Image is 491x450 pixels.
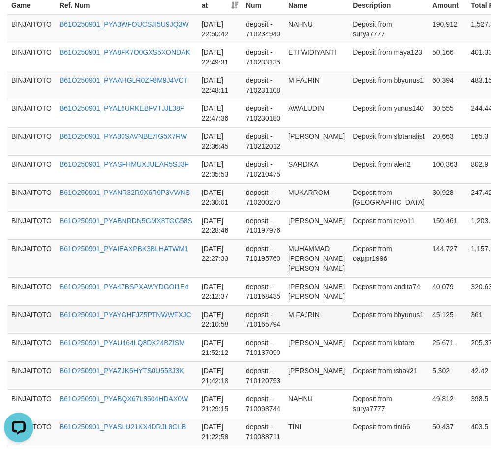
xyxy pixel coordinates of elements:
[7,305,56,333] td: BINJAITOTO
[60,20,189,28] a: B61O250901_PYA3WFOUCSJI5U9JQ3W
[198,127,242,155] td: [DATE] 22:36:45
[284,183,349,211] td: MUKARROM
[429,127,467,155] td: 20,663
[349,277,429,305] td: Deposit from andita74
[429,71,467,99] td: 60,394
[242,15,284,43] td: deposit - 710234940
[349,389,429,418] td: Deposit from surya7777
[349,333,429,361] td: Deposit from klataro
[349,155,429,183] td: Deposit from alen2
[349,305,429,333] td: Deposit from bbyunus1
[284,211,349,239] td: [PERSON_NAME]
[7,183,56,211] td: BINJAITOTO
[349,127,429,155] td: Deposit from slotanalist
[7,127,56,155] td: BINJAITOTO
[7,99,56,127] td: BINJAITOTO
[198,71,242,99] td: [DATE] 22:48:11
[242,127,284,155] td: deposit - 710212012
[349,211,429,239] td: Deposit from revo11
[198,43,242,71] td: [DATE] 22:49:31
[429,277,467,305] td: 40,079
[429,15,467,43] td: 190,912
[60,423,186,431] a: B61O250901_PYASLU21KX4DRJL8GLB
[198,361,242,389] td: [DATE] 21:42:18
[198,418,242,446] td: [DATE] 21:22:58
[284,155,349,183] td: SARDIKA
[429,43,467,71] td: 50,166
[7,361,56,389] td: BINJAITOTO
[60,395,188,403] a: B61O250901_PYABQX67L8504HDAX0W
[7,239,56,277] td: BINJAITOTO
[60,311,191,319] a: B61O250901_PYAYGHFJZ5PTNWWFXJC
[60,367,184,375] a: B61O250901_PYAZJK5HYTS0U553J3K
[60,76,187,84] a: B61O250901_PYAAHGLR0ZF8M9J4VCT
[284,305,349,333] td: M FAJRIN
[242,418,284,446] td: deposit - 710088711
[429,183,467,211] td: 30,928
[60,161,189,168] a: B61O250901_PYASFHMUXJUEAR5SJ3F
[198,333,242,361] td: [DATE] 21:52:12
[7,43,56,71] td: BINJAITOTO
[349,43,429,71] td: Deposit from maya123
[198,99,242,127] td: [DATE] 22:47:36
[242,277,284,305] td: deposit - 710168435
[284,277,349,305] td: [PERSON_NAME] [PERSON_NAME]
[242,239,284,277] td: deposit - 710195760
[242,71,284,99] td: deposit - 710231108
[429,305,467,333] td: 45,125
[7,15,56,43] td: BINJAITOTO
[349,183,429,211] td: Deposit from [GEOGRAPHIC_DATA]
[284,389,349,418] td: NAHNU
[284,15,349,43] td: NAHNU
[4,4,33,33] button: Open LiveChat chat widget
[242,361,284,389] td: deposit - 710120753
[284,333,349,361] td: [PERSON_NAME]
[242,305,284,333] td: deposit - 710165794
[284,43,349,71] td: ETI WIDIYANTI
[429,239,467,277] td: 144,727
[429,333,467,361] td: 25,671
[198,389,242,418] td: [DATE] 21:29:15
[60,132,187,140] a: B61O250901_PYA30SAVNBE7IG5X7RW
[60,245,188,253] a: B61O250901_PYAIEAXPBK3BLHATWM1
[349,239,429,277] td: Deposit from oapjpr1996
[349,361,429,389] td: Deposit from ishak21
[7,333,56,361] td: BINJAITOTO
[198,277,242,305] td: [DATE] 22:12:37
[284,361,349,389] td: [PERSON_NAME]
[60,48,190,56] a: B61O250901_PYA8FK7O0GXS5XONDAK
[242,389,284,418] td: deposit - 710098744
[429,211,467,239] td: 150,461
[349,99,429,127] td: Deposit from yunus140
[60,217,192,225] a: B61O250901_PYABNRDN5GMX8TGG58S
[284,127,349,155] td: [PERSON_NAME]
[242,211,284,239] td: deposit - 710197976
[349,71,429,99] td: Deposit from bbyunus1
[429,155,467,183] td: 100,363
[242,43,284,71] td: deposit - 710233135
[429,99,467,127] td: 30,555
[242,99,284,127] td: deposit - 710230180
[198,305,242,333] td: [DATE] 22:10:58
[198,183,242,211] td: [DATE] 22:30:01
[60,104,184,112] a: B61O250901_PYAL6URKEBFVTJJL38P
[429,389,467,418] td: 49,812
[198,211,242,239] td: [DATE] 22:28:46
[198,15,242,43] td: [DATE] 22:50:42
[284,99,349,127] td: AWALUDIN
[349,418,429,446] td: Deposit from tini66
[7,211,56,239] td: BINJAITOTO
[429,361,467,389] td: 5,302
[284,71,349,99] td: M FAJRIN
[7,389,56,418] td: BINJAITOTO
[349,15,429,43] td: Deposit from surya7777
[7,277,56,305] td: BINJAITOTO
[60,189,190,196] a: B61O250901_PYANR32R9X6R9P3VWNS
[242,155,284,183] td: deposit - 710210475
[7,71,56,99] td: BINJAITOTO
[198,155,242,183] td: [DATE] 22:35:53
[429,418,467,446] td: 50,437
[60,283,188,290] a: B61O250901_PYA47BSPXAWYDGOI1E4
[60,339,185,347] a: B61O250901_PYAU464LQ8DX24BZISM
[284,239,349,277] td: MUHAMMAD [PERSON_NAME] [PERSON_NAME]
